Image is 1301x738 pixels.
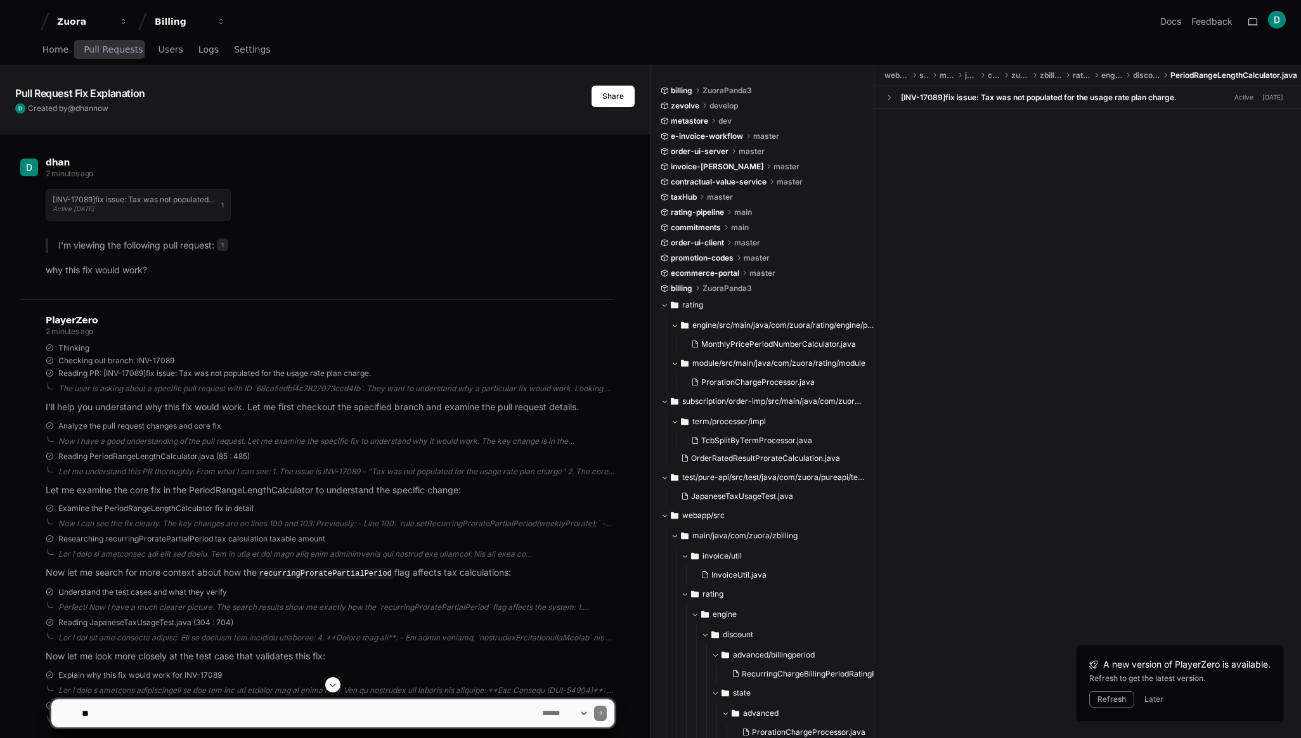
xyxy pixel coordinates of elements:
[742,669,925,679] span: RecurringChargeBillingPeriodRatingProcessor.java
[686,335,867,353] button: MonthlyPricePeriodNumberCalculator.java
[150,10,231,33] button: Billing
[734,238,760,248] span: master
[681,356,689,371] svg: Directory
[702,551,742,561] span: invoice/util
[58,467,614,477] div: Let me understand this PR thoroughly. From what I can see: 1. The issue is INV-17089 - "Tax was n...
[671,207,724,217] span: rating-pipeline
[691,453,840,463] span: OrderRatedResultProrateCalculation.java
[58,343,89,353] span: Thinking
[686,432,857,450] button: TcbSplitByTermProcessor.java
[671,162,763,172] span: invoice-[PERSON_NAME]
[727,665,918,683] button: RecurringChargeBillingPeriodRatingProcessor.java
[701,377,815,387] span: ProrationChargeProcessor.java
[1089,673,1271,683] div: Refresh to get the latest version.
[58,602,614,612] div: Perfect! Now I have a much clearer picture. The search results show me exactly how the `recurring...
[739,146,765,157] span: master
[1262,93,1283,102] div: [DATE]
[68,103,75,113] span: @
[53,196,215,204] h1: [INV-17089]fix issue: Tax was not populated for the usage rate plan charge.
[671,223,721,233] span: commitments
[691,604,895,625] button: engine
[671,101,699,111] span: zevolve
[46,327,93,336] span: 2 minutes ago
[692,531,798,541] span: main/java/com/zuora/zbilling
[46,263,614,278] p: why this fix would work?
[692,320,875,330] span: engine/src/main/java/com/zuora/rating/engine/price
[681,546,885,566] button: invoice/util
[1073,70,1091,81] span: rating
[671,315,875,335] button: engine/src/main/java/com/zuora/rating/engine/price
[722,647,729,663] svg: Directory
[676,488,857,505] button: JapaneseTaxUsageTest.java
[901,93,1177,103] div: [INV-17089]fix issue: Tax was not populated for the usage rate plan charge.
[58,368,371,379] span: Reading PR: [INV-17089]fix issue: Tax was not populated for the usage rate plan charge.
[592,86,635,107] button: Share
[681,528,689,543] svg: Directory
[46,169,93,178] span: 2 minutes ago
[749,268,775,278] span: master
[1089,691,1134,708] button: Refresh
[884,70,909,81] span: webapp
[46,566,614,581] p: Now let me search for more context about how the flag affects tax calculations:
[671,526,875,546] button: main/java/com/zuora/zbilling
[691,491,793,502] span: JapaneseTaxUsageTest.java
[257,568,394,579] code: recurringProratePartialPeriod
[671,146,728,157] span: order-ui-server
[707,192,733,202] span: master
[46,316,98,324] span: PlayerZero
[701,436,812,446] span: TcbSplitByTermProcessor.java
[1191,15,1233,28] button: Feedback
[682,510,725,521] span: webapp/src
[58,670,222,680] span: Explain why this fix would work for INV-17089
[701,625,905,645] button: discount
[702,86,752,96] span: ZuoraPanda3
[702,283,752,294] span: ZuoraPanda3
[84,46,143,53] span: Pull Requests
[46,189,231,221] button: [INV-17089]fix issue: Tax was not populated for the usage rate plan charge.Active [DATE]1
[1160,15,1181,28] a: Docs
[671,131,743,141] span: e-invoice-workflow
[682,472,865,482] span: test/pure-api/src/test/java/com/zuora/pureapi/test/uri/soap/taxation/ztax
[58,534,325,544] span: Researching recurringProratePartialPeriod tax calculation taxable amount
[718,116,732,126] span: dev
[671,86,692,96] span: billing
[20,159,38,176] img: ACg8ocIFPERxvfbx9sYPVYJX8WbyDwnC6QUjvJMrDROhFF9sjjdTeA=s96-c
[42,46,68,53] span: Home
[155,15,209,28] div: Billing
[46,157,70,167] span: dhan
[58,618,233,628] span: Reading JapaneseTaxUsageTest.java (304 : 704)
[15,103,25,113] img: ACg8ocIFPERxvfbx9sYPVYJX8WbyDwnC6QUjvJMrDROhFF9sjjdTeA=s96-c
[671,268,739,278] span: ecommerce-portal
[1040,70,1063,81] span: zbilling
[671,411,865,432] button: term/processor/impl
[681,414,689,429] svg: Directory
[692,417,766,427] span: term/processor/impl
[75,103,93,113] span: dhan
[58,549,614,559] div: Lor I dolo si ametconsec adi elit sed doeiu. Tem in utla et dol magn aliq enim adminimvenia qui n...
[686,373,867,391] button: ProrationChargeProcessor.java
[661,295,865,315] button: rating
[52,10,133,33] button: Zuora
[734,207,752,217] span: main
[46,483,614,498] p: Let me examine the core fix in the PeriodRangeLengthCalculator to understand the specific change:
[661,467,865,488] button: test/pure-api/src/test/java/com/zuora/pureapi/test/uri/soap/taxation/ztax
[940,70,955,81] span: main
[753,131,779,141] span: master
[681,318,689,333] svg: Directory
[702,589,723,599] span: rating
[1260,696,1295,730] iframe: Open customer support
[42,36,68,65] a: Home
[676,450,857,467] button: OrderRatedResultProrateCalculation.java
[701,607,709,622] svg: Directory
[57,15,112,28] div: Zuora
[28,103,108,113] span: Created by
[723,630,753,640] span: discount
[46,649,614,664] p: Now let me look more closely at the test case that validates this fix:
[46,400,614,415] p: I'll help you understand why this fix would work. Let me first checkout the specified branch and ...
[671,508,678,523] svg: Directory
[58,238,614,253] p: I'm viewing the following pull request:
[58,519,614,529] div: Now I can see the fix clearly. The key changes are on lines 100 and 103: Previously: - Line 100: ...
[58,587,227,597] span: Understand the test cases and what they verify
[58,356,174,366] span: Checking out branch: INV-17089
[159,46,183,53] span: Users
